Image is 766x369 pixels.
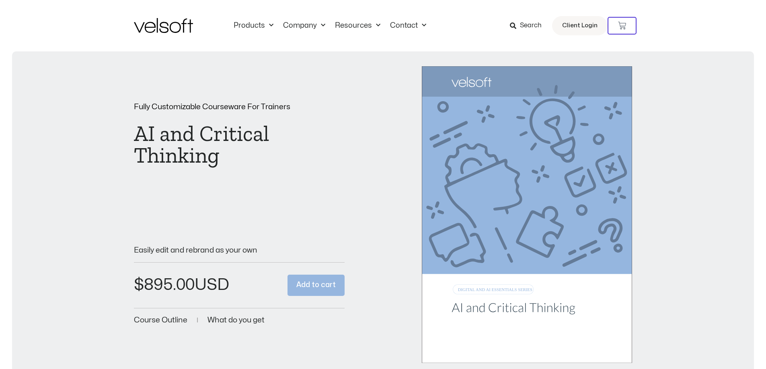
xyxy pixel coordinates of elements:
[134,316,187,324] a: Course Outline
[207,316,265,324] a: What do you get
[134,103,345,111] p: Fully Customizable Courseware For Trainers
[134,18,193,33] img: Velsoft Training Materials
[134,123,345,166] h1: AI and Critical Thinking
[552,16,608,35] a: Client Login
[229,21,431,30] nav: Menu
[229,21,278,30] a: ProductsMenu Toggle
[385,21,431,30] a: ContactMenu Toggle
[134,247,345,254] p: Easily edit and rebrand as your own
[134,277,195,293] bdi: 895.00
[134,277,144,293] span: $
[288,275,345,296] button: Add to cart
[510,19,547,33] a: Search
[330,21,385,30] a: ResourcesMenu Toggle
[421,66,633,363] img: Second Product Image
[520,20,542,31] span: Search
[562,20,598,31] span: Client Login
[278,21,330,30] a: CompanyMenu Toggle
